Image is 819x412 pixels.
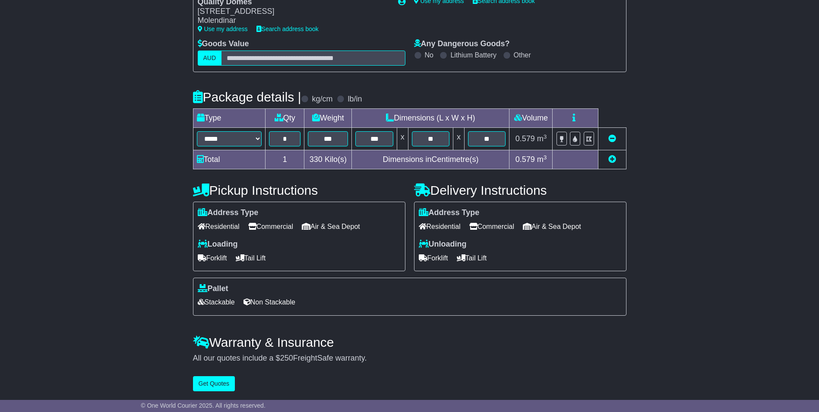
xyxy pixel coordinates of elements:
[419,251,448,265] span: Forklift
[198,16,389,25] div: Molendinar
[193,90,301,104] h4: Package details |
[193,376,235,391] button: Get Quotes
[198,251,227,265] span: Forklift
[266,109,304,128] td: Qty
[193,109,266,128] td: Type
[198,284,228,294] label: Pallet
[198,25,248,32] a: Use my address
[419,220,461,233] span: Residential
[537,155,547,164] span: m
[198,295,235,309] span: Stackable
[302,220,360,233] span: Air & Sea Depot
[544,154,547,161] sup: 3
[198,240,238,249] label: Loading
[419,208,480,218] label: Address Type
[193,150,266,169] td: Total
[419,240,467,249] label: Unloading
[523,220,581,233] span: Air & Sea Depot
[352,150,509,169] td: Dimensions in Centimetre(s)
[469,220,514,233] span: Commercial
[198,51,222,66] label: AUD
[453,128,465,150] td: x
[608,134,616,143] a: Remove this item
[236,251,266,265] span: Tail Lift
[248,220,293,233] span: Commercial
[256,25,319,32] a: Search address book
[450,51,496,59] label: Lithium Battery
[608,155,616,164] a: Add new item
[312,95,332,104] label: kg/cm
[141,402,266,409] span: © One World Courier 2025. All rights reserved.
[198,7,389,16] div: [STREET_ADDRESS]
[198,220,240,233] span: Residential
[310,155,323,164] span: 330
[266,150,304,169] td: 1
[509,109,553,128] td: Volume
[280,354,293,362] span: 250
[348,95,362,104] label: lb/in
[544,133,547,140] sup: 3
[514,51,531,59] label: Other
[414,183,626,197] h4: Delivery Instructions
[198,208,259,218] label: Address Type
[243,295,295,309] span: Non Stackable
[193,335,626,349] h4: Warranty & Insurance
[425,51,433,59] label: No
[515,134,535,143] span: 0.579
[414,39,510,49] label: Any Dangerous Goods?
[397,128,408,150] td: x
[198,39,249,49] label: Goods Value
[193,354,626,363] div: All our quotes include a $ FreightSafe warranty.
[457,251,487,265] span: Tail Lift
[537,134,547,143] span: m
[304,109,352,128] td: Weight
[193,183,405,197] h4: Pickup Instructions
[304,150,352,169] td: Kilo(s)
[515,155,535,164] span: 0.579
[352,109,509,128] td: Dimensions (L x W x H)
